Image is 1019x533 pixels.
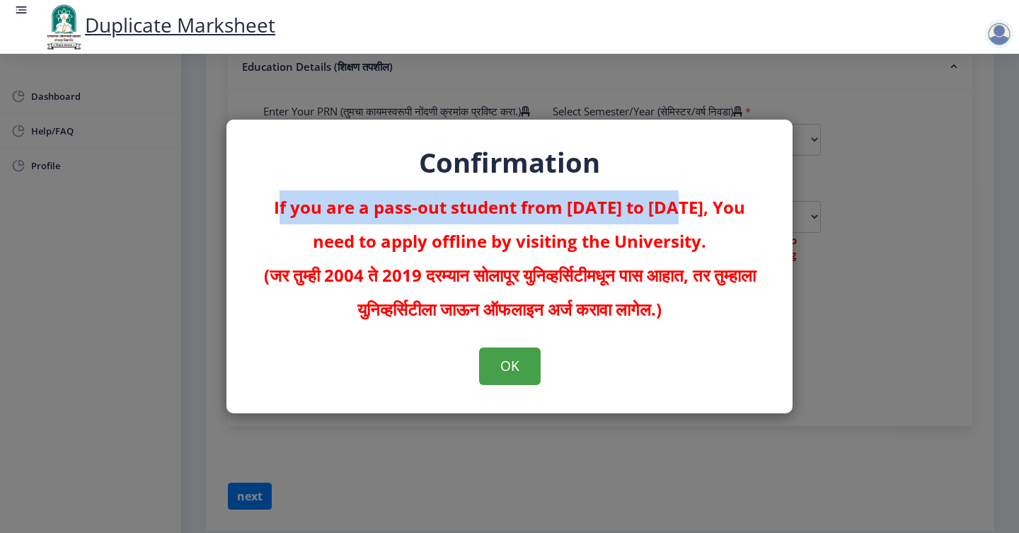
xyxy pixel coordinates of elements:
[42,11,275,38] a: Duplicate Marksheet
[264,263,756,321] strong: (जर तुम्ही 2004 ते 2019 दरम्यान सोलापूर युनिव्हर्सिटीमधून पास आहात, तर तुम्हाला युनिव्हर्सिटीला ज...
[255,148,764,176] h2: Confirmation
[255,190,764,326] p: If you are a pass-out student from [DATE] to [DATE], You need to apply offline by visiting the Un...
[42,3,85,51] img: logo
[479,348,541,384] button: OK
